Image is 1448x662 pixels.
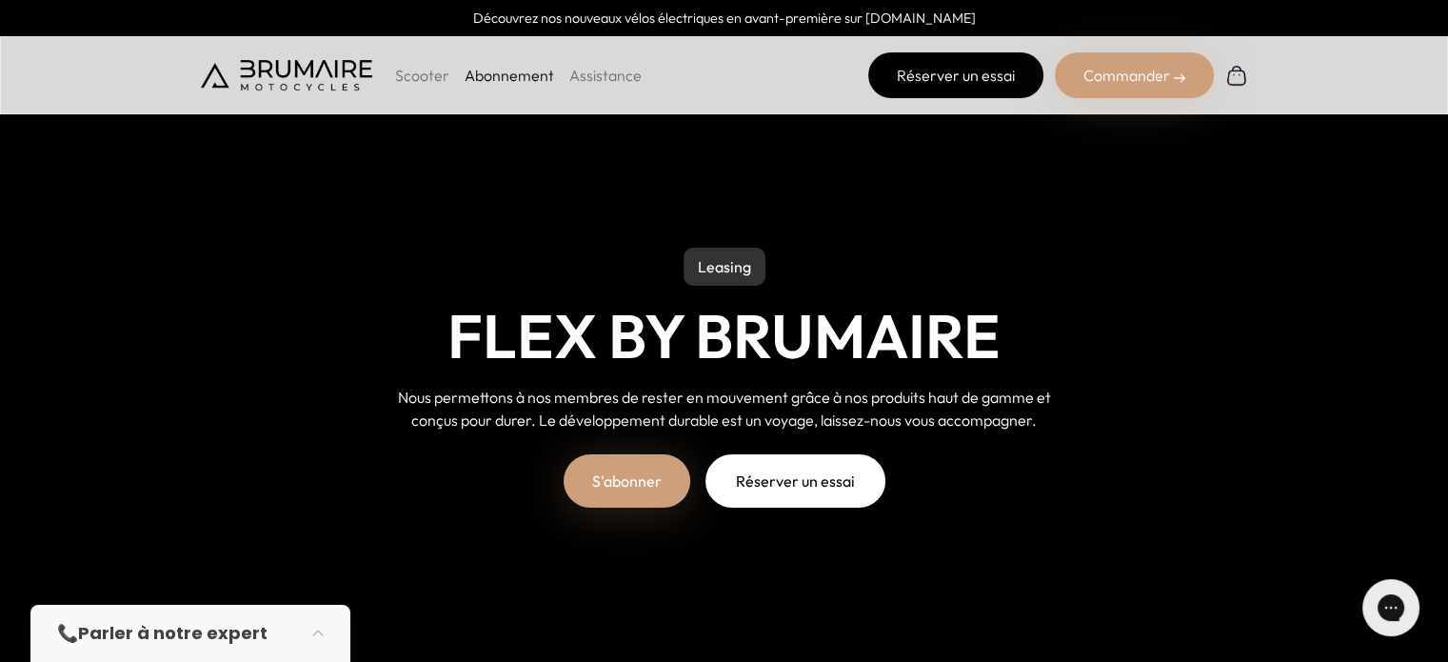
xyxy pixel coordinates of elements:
h1: Flex by Brumaire [447,301,1001,371]
iframe: Gorgias live chat messenger [1353,572,1429,643]
img: right-arrow-2.png [1174,72,1185,84]
img: Brumaire Motocycles [201,60,372,90]
img: Panier [1225,64,1248,87]
a: Réserver un essai [705,454,885,508]
a: Assistance [569,66,642,85]
a: S'abonner [564,454,690,508]
a: Réserver un essai [868,52,1043,98]
p: Scooter [395,64,449,87]
a: Abonnement [465,66,554,85]
p: Leasing [684,248,765,286]
span: Nous permettons à nos membres de rester en mouvement grâce à nos produits haut de gamme et conçus... [398,388,1051,430]
div: Commander [1055,52,1214,98]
